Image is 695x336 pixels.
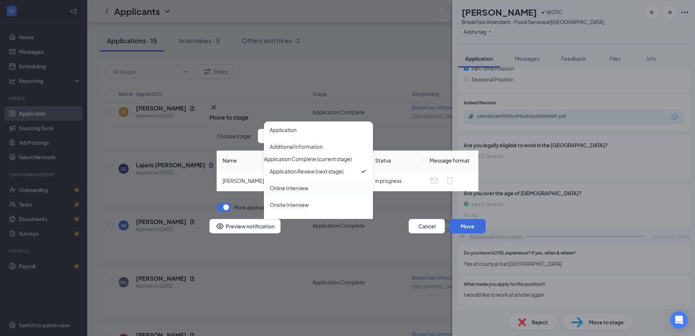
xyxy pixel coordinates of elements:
svg: Checkmark [360,168,367,175]
div: Online Interview [270,184,308,192]
h3: Move to stage [209,113,249,121]
div: Application Complete (current stage) [264,155,352,163]
button: Cancel [409,219,445,233]
td: in progress [369,171,424,191]
div: Quiz [270,217,280,225]
div: Application [270,126,297,134]
div: Additional Information [270,143,323,151]
th: Name [217,151,369,171]
div: Application Review (next stage) [270,167,344,175]
svg: MobileSms [446,176,454,185]
button: Close [209,103,218,112]
svg: Eye [216,222,224,231]
svg: Cross [209,103,218,112]
span: Mark applicant(s) as Completed for Application Complete [234,203,370,212]
svg: Email [430,176,438,185]
div: Open Intercom Messenger [670,311,688,329]
th: Message format [424,151,478,171]
span: Choose stage : [217,132,252,140]
div: Onsite Interview [270,201,309,209]
button: Move [449,219,486,233]
span: [PERSON_NAME] [222,177,264,184]
th: Status [369,151,424,171]
button: Preview notificationEye [209,219,281,233]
